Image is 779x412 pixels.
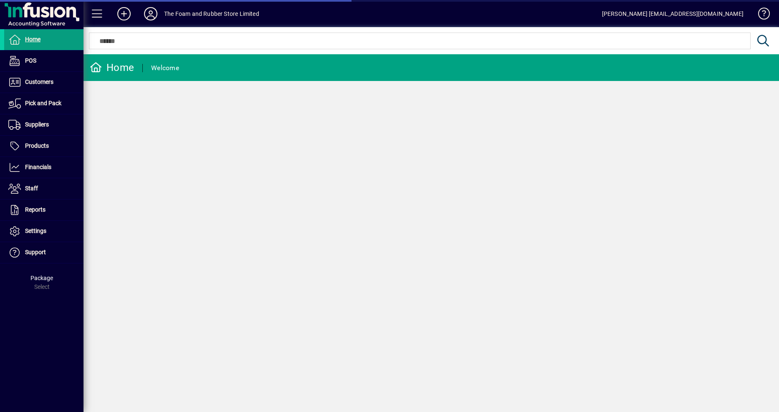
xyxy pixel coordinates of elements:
[4,72,83,93] a: Customers
[4,221,83,242] a: Settings
[25,36,40,43] span: Home
[25,100,61,106] span: Pick and Pack
[25,227,46,234] span: Settings
[4,178,83,199] a: Staff
[25,185,38,192] span: Staff
[4,93,83,114] a: Pick and Pack
[25,78,53,85] span: Customers
[4,114,83,135] a: Suppliers
[111,6,137,21] button: Add
[25,142,49,149] span: Products
[137,6,164,21] button: Profile
[164,7,259,20] div: The Foam and Rubber Store Limited
[752,2,769,29] a: Knowledge Base
[4,51,83,71] a: POS
[25,57,36,64] span: POS
[25,206,46,213] span: Reports
[25,164,51,170] span: Financials
[25,249,46,255] span: Support
[151,61,179,75] div: Welcome
[25,121,49,128] span: Suppliers
[4,157,83,178] a: Financials
[4,242,83,263] a: Support
[4,136,83,157] a: Products
[602,7,744,20] div: [PERSON_NAME] [EMAIL_ADDRESS][DOMAIN_NAME]
[4,200,83,220] a: Reports
[30,275,53,281] span: Package
[90,61,134,74] div: Home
